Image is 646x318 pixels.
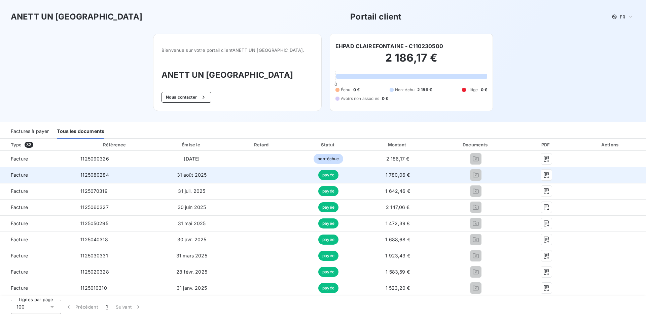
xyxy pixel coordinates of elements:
span: Bienvenue sur votre portail client ANETT UN [GEOGRAPHIC_DATA] . [161,47,313,53]
span: 1125040318 [80,237,108,242]
span: [DATE] [184,156,200,162]
span: payée [318,202,338,212]
span: payée [318,218,338,228]
div: Actions [576,141,645,148]
span: 1 642,46 € [385,188,410,194]
span: payée [318,267,338,277]
span: 1125090326 [80,156,109,162]
span: 0 € [481,87,487,93]
span: 31 juil. 2025 [178,188,205,194]
button: Nous contacter [161,92,211,103]
span: Facture [5,285,70,291]
span: 1 780,06 € [386,172,410,178]
div: Retard [230,141,294,148]
span: Facture [5,172,70,178]
span: Avoirs non associés [341,96,379,102]
h3: ANETT UN [GEOGRAPHIC_DATA] [161,69,313,81]
span: 1 688,68 € [385,237,410,242]
span: Facture [5,236,70,243]
span: Facture [5,252,70,259]
span: 1125070319 [80,188,108,194]
span: 2 186,17 € [386,156,409,162]
span: 1 523,20 € [386,285,410,291]
span: 31 mars 2025 [176,253,207,258]
span: 100 [16,304,25,310]
span: 1 472,39 € [386,220,410,226]
span: 1 923,43 € [385,253,410,258]
div: Tous les documents [57,125,104,139]
span: 1 583,59 € [386,269,410,275]
button: 1 [102,300,112,314]
button: Précédent [61,300,102,314]
span: 31 mai 2025 [178,220,206,226]
span: 33 [25,142,33,148]
span: 30 juin 2025 [178,204,206,210]
span: payée [318,186,338,196]
span: 1125030331 [80,253,108,258]
span: payée [318,251,338,261]
div: Montant [363,141,433,148]
span: Facture [5,155,70,162]
span: FR [620,14,625,20]
span: payée [318,170,338,180]
span: non-échue [314,154,343,164]
h6: EHPAD CLAIREFONTAINE - C110230500 [335,42,443,50]
span: 1125050295 [80,220,108,226]
span: Facture [5,220,70,227]
button: Suivant [112,300,146,314]
span: Facture [5,204,70,211]
span: 31 août 2025 [177,172,207,178]
span: 1 [106,304,108,310]
div: Factures à payer [11,125,49,139]
div: Documents [436,141,516,148]
span: Facture [5,269,70,275]
span: Non-échu [395,87,415,93]
span: 0 € [382,96,388,102]
span: 1125060327 [80,204,109,210]
span: 2 147,06 € [386,204,410,210]
div: PDF [519,141,574,148]
span: 0 [334,81,337,87]
span: 28 févr. 2025 [176,269,207,275]
div: Statut [297,141,360,148]
span: Facture [5,188,70,195]
span: 1125080284 [80,172,109,178]
span: payée [318,235,338,245]
span: Litige [467,87,478,93]
h3: Portail client [350,11,401,23]
div: Émise le [156,141,227,148]
span: 1125020328 [80,269,109,275]
span: Échu [341,87,351,93]
h2: 2 186,17 € [335,51,487,71]
div: Référence [103,142,126,147]
span: 31 janv. 2025 [177,285,207,291]
h3: ANETT UN [GEOGRAPHIC_DATA] [11,11,142,23]
span: 1125010310 [80,285,107,291]
span: 0 € [353,87,360,93]
span: 30 avr. 2025 [177,237,207,242]
span: payée [318,283,338,293]
div: Type [7,141,74,148]
span: 2 186 € [417,87,432,93]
